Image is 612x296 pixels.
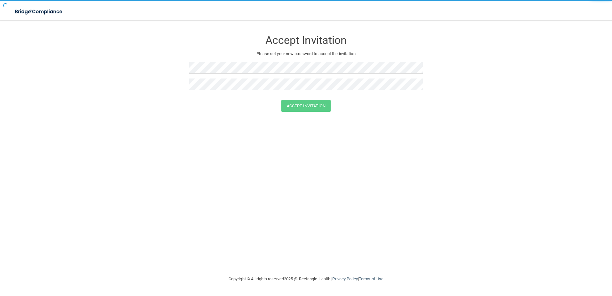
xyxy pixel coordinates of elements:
div: Copyright © All rights reserved 2025 @ Rectangle Health | | [189,269,423,289]
p: Please set your new password to accept the invitation [194,50,418,58]
a: Privacy Policy [332,276,358,281]
a: Terms of Use [359,276,383,281]
img: bridge_compliance_login_screen.278c3ca4.svg [10,5,68,18]
h3: Accept Invitation [189,34,423,46]
button: Accept Invitation [281,100,331,112]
